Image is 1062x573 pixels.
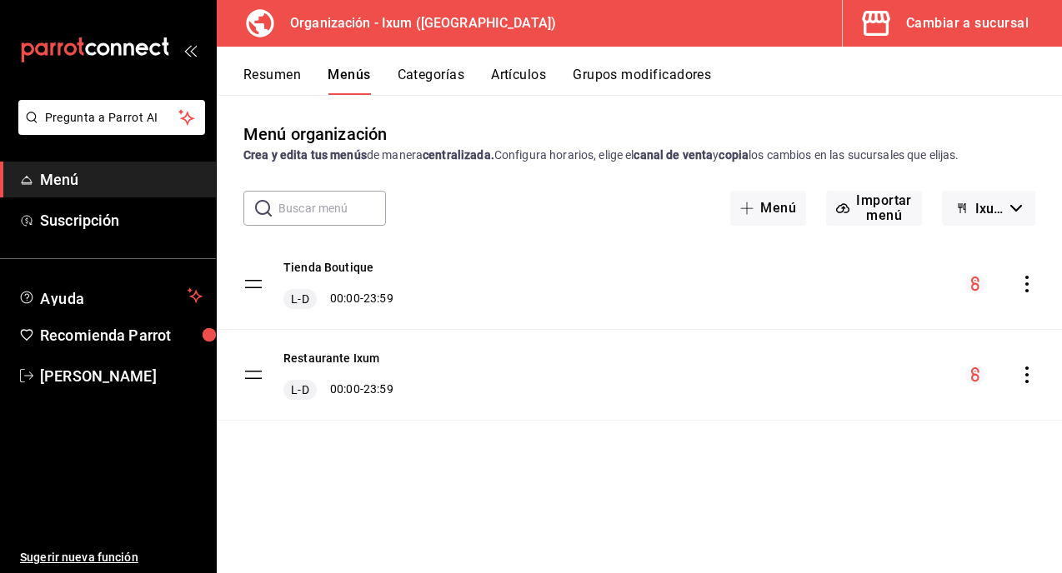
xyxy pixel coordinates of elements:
div: 00:00 - 23:59 [283,289,393,309]
input: Buscar menú [278,192,386,225]
div: Cambiar a sucursal [906,12,1029,35]
button: Tienda Boutique [283,259,373,276]
button: drag [243,365,263,385]
button: actions [1019,276,1035,292]
button: Resumen [243,67,301,95]
button: Menús [328,67,370,95]
button: Menú [730,191,806,226]
span: L-D [288,381,312,398]
button: drag [243,274,263,294]
table: menu-maker-table [217,239,1062,421]
button: Ixum - Borrador [942,191,1035,226]
button: Restaurante Ixum [283,350,379,366]
button: actions [1019,366,1035,383]
strong: copia [719,148,749,162]
button: Pregunta a Parrot AI [18,100,205,135]
span: [PERSON_NAME] [40,365,203,387]
span: Menú [40,168,203,191]
button: Artículos [491,67,546,95]
a: Pregunta a Parrot AI [12,121,205,138]
span: Ixum - Borrador [975,201,1004,217]
button: open_drawer_menu [183,43,197,57]
strong: Crea y edita tus menús [243,148,367,162]
h3: Organización - Ixum ([GEOGRAPHIC_DATA]) [277,13,556,33]
span: Pregunta a Parrot AI [45,109,179,127]
button: Categorías [398,67,465,95]
strong: canal de venta [634,148,713,162]
span: Ayuda [40,286,181,306]
span: Recomienda Parrot [40,324,203,346]
span: L-D [288,291,312,307]
button: Importar menú [826,191,922,226]
button: Grupos modificadores [573,67,711,95]
div: de manera Configura horarios, elige el y los cambios en las sucursales que elijas. [243,147,1035,164]
span: Sugerir nueva función [20,549,203,566]
div: Menú organización [243,122,387,147]
div: navigation tabs [243,67,1062,95]
div: 00:00 - 23:59 [283,380,393,400]
span: Suscripción [40,209,203,232]
strong: centralizada. [423,148,494,162]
